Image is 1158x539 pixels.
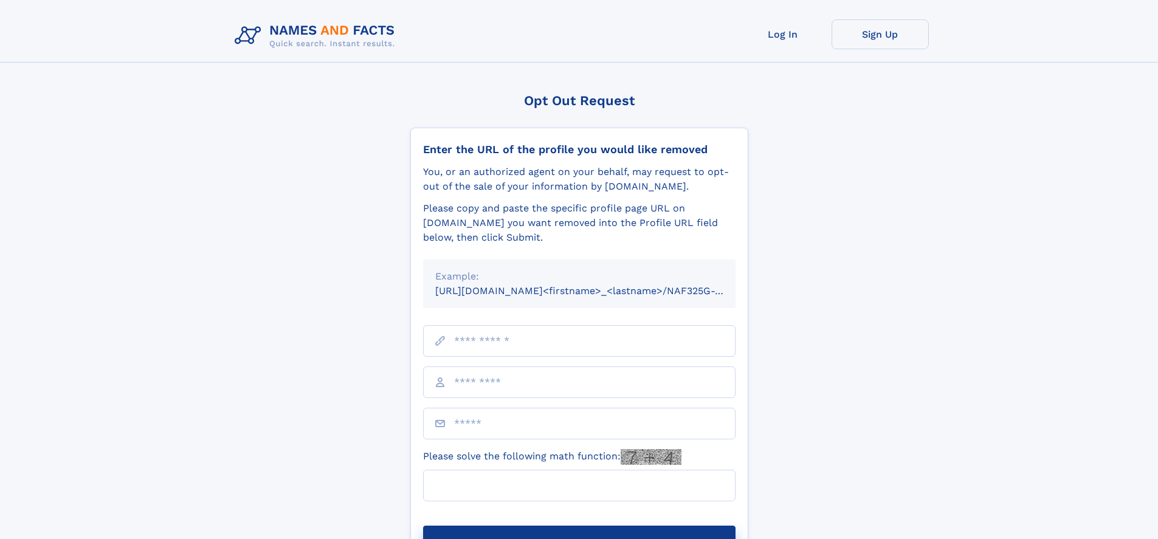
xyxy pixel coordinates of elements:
[423,201,736,245] div: Please copy and paste the specific profile page URL on [DOMAIN_NAME] you want removed into the Pr...
[230,19,405,52] img: Logo Names and Facts
[410,93,748,108] div: Opt Out Request
[423,449,681,465] label: Please solve the following math function:
[734,19,832,49] a: Log In
[832,19,929,49] a: Sign Up
[435,285,759,297] small: [URL][DOMAIN_NAME]<firstname>_<lastname>/NAF325G-xxxxxxxx
[435,269,723,284] div: Example:
[423,165,736,194] div: You, or an authorized agent on your behalf, may request to opt-out of the sale of your informatio...
[423,143,736,156] div: Enter the URL of the profile you would like removed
